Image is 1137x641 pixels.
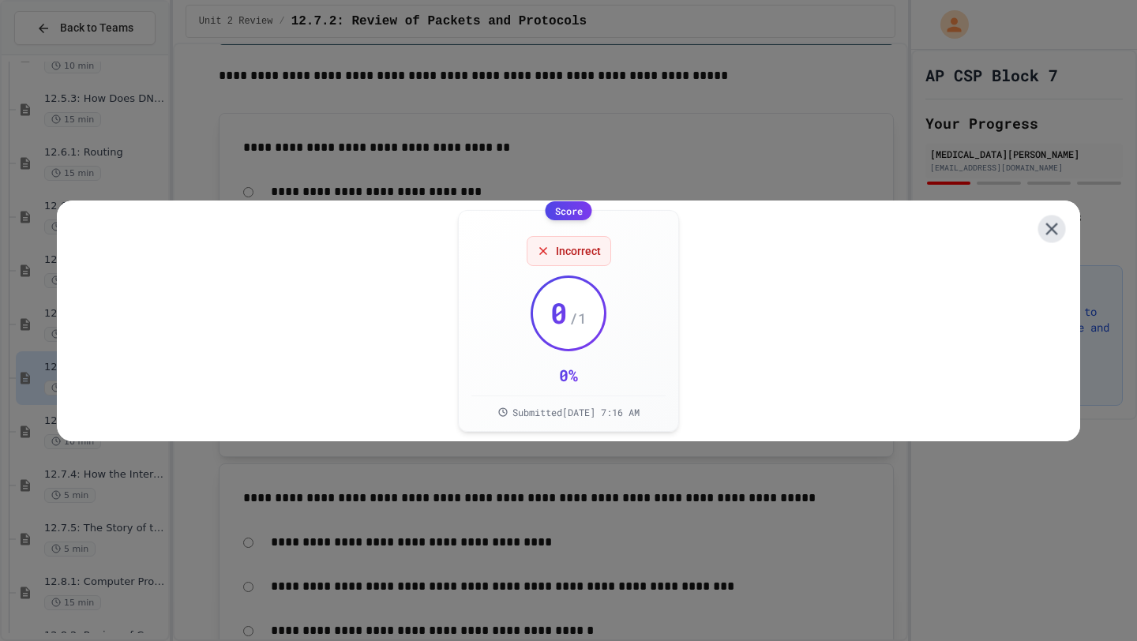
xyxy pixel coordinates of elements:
[550,297,568,328] span: 0
[546,201,592,220] div: Score
[559,364,578,386] div: 0 %
[556,243,601,259] span: Incorrect
[569,307,587,329] span: / 1
[512,406,640,418] span: Submitted [DATE] 7:16 AM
